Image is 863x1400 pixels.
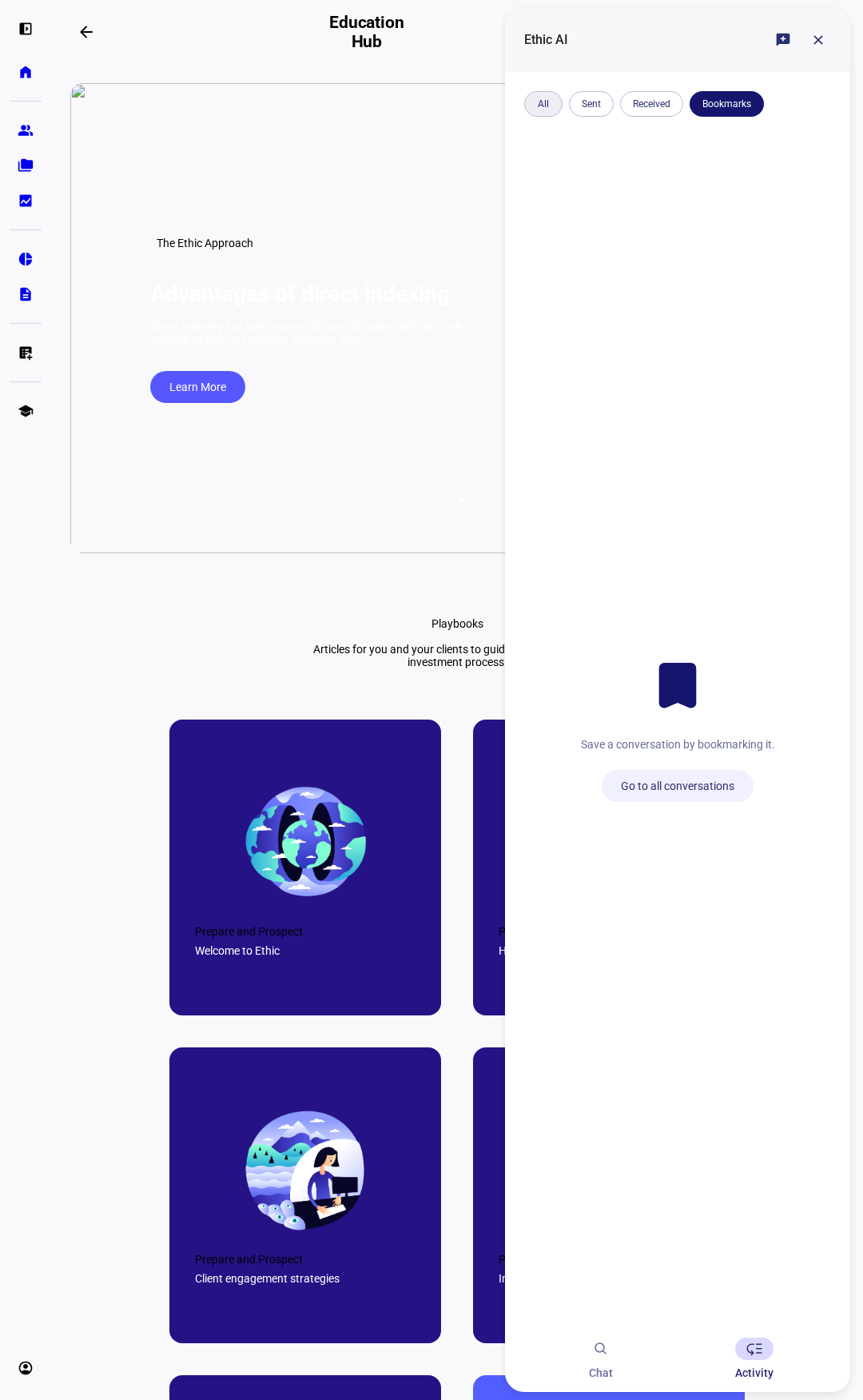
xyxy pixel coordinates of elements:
[524,1327,678,1391] md-primary-tab: Chat
[18,158,34,174] eth-mat-symbol: folder_copy
[524,91,563,117] md-outlined-button: All
[18,64,34,80] eth-mat-symbol: home
[18,286,34,302] eth-mat-symbol: description
[18,251,34,267] eth-mat-symbol: pie_chart
[77,22,96,42] mat-icon: arrow_backwards
[157,237,253,249] span: The Ethic Approach
[581,738,775,751] div: Save a conversation by bookmarking it.
[195,925,416,938] div: Prepare and Prospect
[18,345,34,361] eth-mat-symbol: list_alt_add
[195,1272,416,1285] div: Client engagement strategies
[690,91,764,117] md-filled-button: Bookmarks
[678,1327,831,1391] md-primary-tab: Activity
[745,1339,764,1358] span: low_priority
[10,114,42,146] a: group
[499,944,719,957] div: How to get started
[195,1253,416,1266] div: Prepare and Prospect
[18,403,34,419] eth-mat-symbol: school
[328,13,406,51] h2: Education Hub
[18,21,34,37] eth-mat-symbol: left_panel_open
[10,150,42,181] a: folder_copy
[10,56,42,88] a: home
[431,617,483,630] div: Playbooks
[10,185,42,217] a: bid_landscape
[10,243,42,275] a: pie_chart
[524,30,568,50] div: Ethic AI
[620,91,683,117] md-outlined-button: Received
[242,779,369,906] img: 67c0a1a41fd1db2665af57fe_663e60d4891242c5d6cd469c_final-earth.png
[150,371,245,403] button: Learn More
[569,91,614,117] md-outlined-button: Sent
[150,320,494,345] div: Direct indexing has been around for over 30 years. Why is it only starting to pick up speed for i...
[169,371,226,403] span: Learn More
[18,193,34,209] eth-mat-symbol: bid_landscape
[499,1272,719,1285] div: Introducing values-aligned investing
[602,770,754,802] div: Go to all conversations
[18,122,34,138] eth-mat-symbol: group
[499,925,719,938] div: Prepare and Prospect
[150,281,450,307] h1: Advantages of direct indexing
[499,1253,719,1266] div: Prepare and Prospect
[296,643,618,668] div: Articles for you and your clients to guide through the entire investment process.
[10,278,42,310] a: description
[646,655,710,719] span: bookmark
[18,1360,34,1376] eth-mat-symbol: account_circle
[195,944,416,957] div: Welcome to Ethic
[242,1107,369,1234] img: 67c0a1a3dd398c4549a83ca6_663e60d4891242c5d6cd46be_final-office.png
